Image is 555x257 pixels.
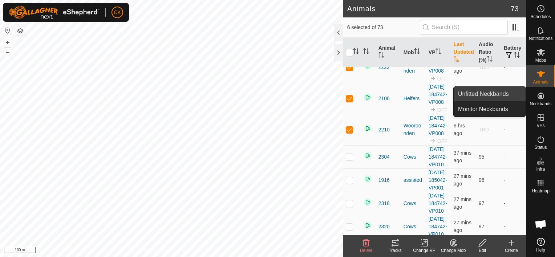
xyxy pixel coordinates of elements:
[529,36,552,41] span: Notifications
[429,84,447,105] a: [DATE] 184742-VP008
[530,15,551,19] span: Schedules
[454,220,471,233] span: 27 Sept 2025, 3:44 pm
[360,248,373,253] span: Delete
[533,80,548,84] span: Animals
[501,52,526,83] td: -
[439,247,468,254] div: Change Mob
[378,200,390,207] span: 2318
[468,247,497,254] div: Edit
[501,38,526,67] th: Battery
[501,168,526,192] td: -
[532,189,550,193] span: Heatmap
[536,167,545,171] span: Infra
[514,53,520,59] p-sorticon: Activate to sort
[458,105,508,114] span: Monitor Neckbands
[430,76,436,81] img: to
[487,57,493,63] p-sorticon: Activate to sort
[534,145,547,150] span: Status
[437,76,447,82] span: OFF
[381,247,410,254] div: Tracks
[429,146,447,167] a: [DATE] 184742-VP010
[378,64,390,71] span: 2222
[530,213,552,235] div: Open chat
[114,9,121,16] span: CK
[437,138,447,144] span: OFF
[458,90,509,98] span: Unfitted Neckbands
[9,6,100,19] img: Gallagher Logo
[430,107,436,113] img: to
[430,138,436,144] img: to
[378,53,384,59] p-sorticon: Activate to sort
[479,127,489,132] span: TBD
[479,154,485,160] span: 95
[436,49,441,55] p-sorticon: Activate to sort
[378,95,390,102] span: 2106
[3,38,12,47] button: +
[378,223,390,231] span: 2320
[429,53,447,74] a: [DATE] 184742-VP008
[404,153,423,161] div: Cows
[437,107,447,113] span: OFF
[454,150,471,163] span: 27 Sept 2025, 3:33 pm
[376,38,401,67] th: Animal
[451,38,476,67] th: Last Updated
[454,87,526,101] li: Unfitted Neckbands
[378,153,390,161] span: 2304
[404,223,423,231] div: Cows
[378,126,390,134] span: 2210
[536,248,545,252] span: Help
[143,248,170,254] a: Privacy Policy
[401,38,426,67] th: Mob
[404,200,423,207] div: Cows
[347,4,511,13] h2: Animals
[363,124,372,133] img: returning on
[501,114,526,145] td: -
[429,216,447,237] a: [DATE] 184742-VP010
[479,200,485,206] span: 97
[363,151,372,160] img: returning on
[511,3,519,14] span: 73
[454,57,459,63] p-sorticon: Activate to sort
[479,224,485,229] span: 97
[535,58,546,62] span: Mobs
[363,175,372,183] img: returning on
[363,93,372,102] img: returning on
[454,102,526,117] a: Monitor Neckbands
[530,102,551,106] span: Neckbands
[410,247,439,254] div: Change VP
[501,145,526,168] td: -
[378,176,390,184] span: 1916
[363,221,372,230] img: returning on
[3,48,12,56] button: –
[414,49,420,55] p-sorticon: Activate to sort
[347,24,420,31] span: 6 selected of 73
[404,176,423,184] div: assisted
[179,248,200,254] a: Contact Us
[420,20,508,35] input: Search (S)
[3,26,12,35] button: Reset Map
[363,198,372,207] img: returning on
[454,173,471,187] span: 27 Sept 2025, 3:43 pm
[536,123,544,128] span: VPs
[497,247,526,254] div: Create
[404,122,423,137] div: Wooroonden
[429,193,447,214] a: [DATE] 184742-VP010
[429,115,447,136] a: [DATE] 184742-VP008
[526,235,555,255] a: Help
[479,64,489,70] span: TBD
[429,170,447,191] a: [DATE] 185042-VP001
[404,95,423,102] div: Heifers
[501,192,526,215] td: -
[363,49,369,55] p-sorticon: Activate to sort
[16,26,25,35] button: Map Layers
[476,38,501,67] th: Audio Ratio (%)
[479,177,485,183] span: 96
[454,196,471,210] span: 27 Sept 2025, 3:43 pm
[426,38,451,67] th: VP
[353,49,359,55] p-sorticon: Activate to sort
[404,60,423,75] div: Wooroonden
[501,83,526,114] td: -
[454,123,465,136] span: 27 Sept 2025, 9:24 am
[501,215,526,238] td: -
